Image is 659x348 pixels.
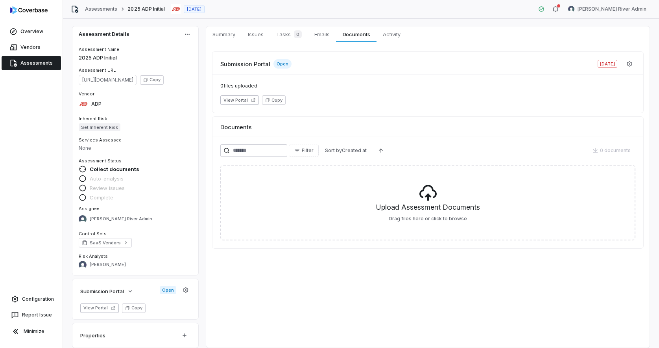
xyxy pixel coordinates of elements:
span: Submission Portal [80,288,124,295]
span: 0 files uploaded [220,83,635,89]
button: Configure Portal [621,56,638,72]
span: 0 [294,30,302,38]
span: Documents [340,29,373,39]
button: Charles River Admin avatar[PERSON_NAME] River Admin [563,3,651,15]
span: Risk Analysts [79,253,108,259]
p: 2025 ADP Initial [79,54,192,62]
span: Services Assessed [79,137,122,143]
span: Emails [311,29,333,39]
span: Tasks [273,29,305,40]
span: [DATE] [187,6,201,12]
h5: Upload Assessment Documents [376,202,480,216]
span: https://dashboard.coverbase.app/assessments/cbqsrw_b8dfcfc6218e4d31a153aa3955f6f790 [79,75,137,85]
svg: Ascending [378,147,384,154]
span: Activity [380,29,404,39]
span: Assignee [79,206,100,211]
a: Assessments [2,56,61,70]
span: Assessment Details [79,32,129,37]
span: Set Inherent Risk [79,123,120,131]
span: SaaS Vendors [90,240,121,246]
button: Ascending [373,145,389,156]
span: Review issues [90,184,125,192]
button: Submission Portal [78,283,136,300]
span: [PERSON_NAME] River Admin [578,6,646,12]
img: logo-D7KZi-bG.svg [10,6,48,14]
span: Vendor [79,91,94,97]
button: Sort byCreated at [320,145,371,156]
span: Collect documents [90,166,139,173]
img: RJ Ambata avatar [79,261,87,269]
a: SaaS Vendors [79,238,132,248]
img: Charles River Admin avatar [568,6,574,12]
button: https://adp.com/ADP [76,96,104,112]
button: Copy [140,75,164,85]
span: 2025 ADP Initial [127,6,165,12]
label: Drag files here or click to browse [389,216,467,222]
a: Vendors [2,40,61,54]
button: Copy [262,95,286,105]
span: Open [160,286,176,294]
span: Summary [209,29,238,39]
span: Issues [245,29,267,39]
span: None [79,145,91,151]
button: Report Issue [3,308,59,322]
span: Filter [302,147,314,154]
span: Complete [90,194,113,201]
button: View Portal [220,95,259,105]
button: Copy [122,303,146,313]
span: Assessment Status [79,158,122,164]
button: Filter [289,145,319,156]
button: Minimize [3,324,59,339]
span: ADP [91,101,102,107]
span: Documents [220,123,252,131]
span: Auto-analysis [90,175,124,182]
span: Inherent Risk [79,116,107,121]
a: Assessments [85,6,117,12]
span: [DATE] [598,60,617,68]
a: Configuration [3,292,59,306]
span: Submission Portal [220,60,270,68]
span: Open [273,59,292,69]
span: [PERSON_NAME] [90,262,126,268]
a: Overview [2,24,61,39]
span: Assessment Name [79,47,119,52]
button: View Portal [80,303,119,313]
span: Assessment URL [79,67,116,73]
span: Control Sets [79,231,107,236]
